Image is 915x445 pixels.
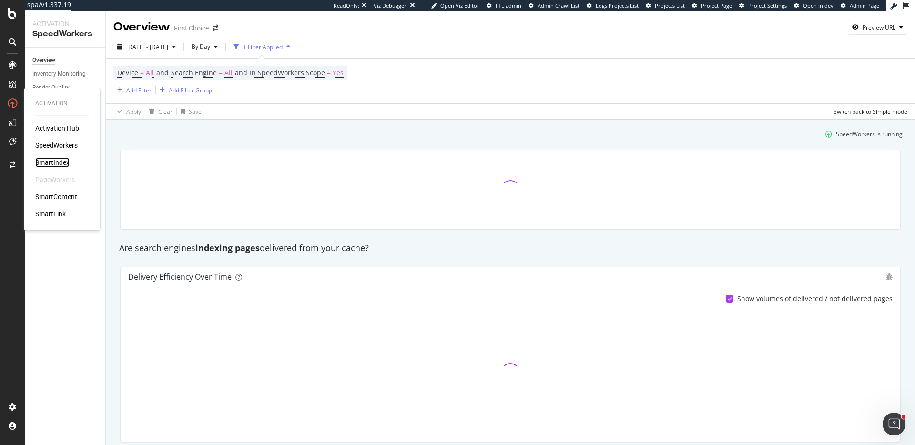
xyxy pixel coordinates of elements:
[32,83,99,93] a: Render Quality
[863,23,895,31] div: Preview URL
[848,20,907,35] button: Preview URL
[692,2,732,10] a: Project Page
[32,69,86,79] div: Inventory Monitoring
[803,2,834,9] span: Open in dev
[174,23,209,33] div: First Choice
[32,83,70,93] div: Render Quality
[538,2,579,9] span: Admin Crawl List
[189,108,202,116] div: Save
[158,108,173,116] div: Clear
[748,2,787,9] span: Project Settings
[35,192,77,202] a: SmartContent
[35,141,78,150] a: SpeedWorkers
[113,19,170,35] div: Overview
[117,68,138,77] span: Device
[32,69,99,79] a: Inventory Monitoring
[224,66,233,80] span: All
[529,2,579,10] a: Admin Crawl List
[841,2,879,10] a: Admin Page
[32,55,99,65] a: Overview
[35,158,70,167] a: SmartIndex
[836,130,903,138] div: SpeedWorkers is running
[333,66,344,80] span: Yes
[126,43,168,51] span: [DATE] - [DATE]
[145,104,173,119] button: Clear
[440,2,479,9] span: Open Viz Editor
[487,2,521,10] a: FTL admin
[177,104,202,119] button: Save
[35,123,79,133] a: Activation Hub
[334,2,359,10] div: ReadOnly:
[126,86,152,94] div: Add Filter
[113,39,180,54] button: [DATE] - [DATE]
[213,25,218,31] div: arrow-right-arrow-left
[327,68,331,77] span: =
[883,413,905,435] iframe: Intercom live chat
[374,2,408,10] div: Viz Debugger:
[114,242,906,254] div: Are search engines delivered from your cache?
[834,108,907,116] div: Switch back to Simple mode
[32,19,98,29] div: Activation
[32,29,98,40] div: SpeedWorkers
[113,104,141,119] button: Apply
[794,2,834,10] a: Open in dev
[235,68,247,77] span: and
[496,2,521,9] span: FTL admin
[250,68,325,77] span: In SpeedWorkers Scope
[35,175,75,184] div: PageWorkers
[156,68,169,77] span: and
[737,294,893,303] div: Show volumes of delivered / not delivered pages
[830,104,907,119] button: Switch back to Simple mode
[850,2,879,9] span: Admin Page
[243,43,283,51] div: 1 Filter Applied
[113,84,152,96] button: Add Filter
[171,68,217,77] span: Search Engine
[739,2,787,10] a: Project Settings
[701,2,732,9] span: Project Page
[126,108,141,116] div: Apply
[128,272,232,282] div: Delivery Efficiency over time
[886,273,893,280] div: bug
[188,39,222,54] button: By Day
[35,100,89,108] div: Activation
[596,2,639,9] span: Logs Projects List
[230,39,294,54] button: 1 Filter Applied
[32,55,55,65] div: Overview
[146,66,154,80] span: All
[140,68,144,77] span: =
[188,42,210,51] span: By Day
[646,2,685,10] a: Projects List
[35,209,66,219] a: SmartLink
[195,242,260,253] strong: indexing pages
[587,2,639,10] a: Logs Projects List
[169,86,212,94] div: Add Filter Group
[156,84,212,96] button: Add Filter Group
[219,68,223,77] span: =
[655,2,685,9] span: Projects List
[431,2,479,10] a: Open Viz Editor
